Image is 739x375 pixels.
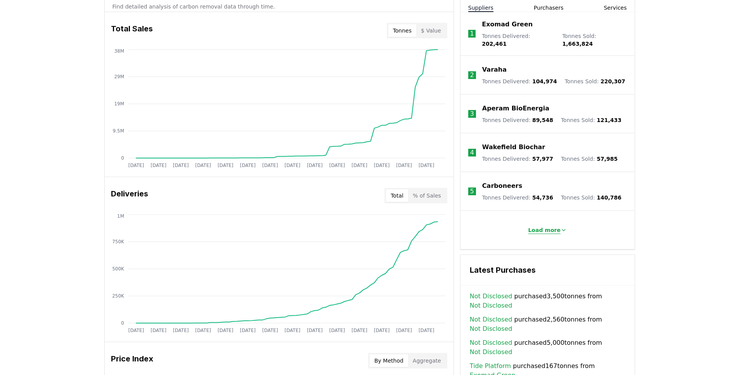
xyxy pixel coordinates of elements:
tspan: [DATE] [240,163,256,168]
tspan: [DATE] [284,328,300,333]
h3: Price Index [111,353,153,368]
tspan: [DATE] [128,328,144,333]
button: Aggregate [408,354,446,367]
a: Carboneers [482,181,522,191]
tspan: [DATE] [195,163,211,168]
span: 121,433 [597,117,621,123]
span: 220,307 [601,78,625,84]
button: % of Sales [408,189,446,202]
tspan: [DATE] [396,163,412,168]
tspan: [DATE] [418,328,434,333]
tspan: [DATE] [307,328,323,333]
tspan: [DATE] [374,328,389,333]
tspan: [DATE] [217,328,233,333]
tspan: [DATE] [262,163,278,168]
p: 5 [470,187,474,196]
a: Not Disclosed [470,292,512,301]
button: Load more [522,222,573,238]
tspan: [DATE] [351,328,367,333]
tspan: [DATE] [351,163,367,168]
span: 54,736 [532,194,553,201]
a: Exomad Green [482,20,533,29]
button: Purchasers [534,4,564,12]
p: Load more [528,226,561,234]
a: Aperam BioEnergia [482,104,549,113]
tspan: [DATE] [284,163,300,168]
tspan: 1M [117,213,124,219]
tspan: [DATE] [217,163,233,168]
button: Suppliers [468,4,493,12]
p: Tonnes Sold : [562,32,627,48]
tspan: [DATE] [151,328,166,333]
a: Varaha [482,65,507,74]
tspan: 500K [112,266,125,272]
a: Tide Platform [470,361,511,371]
tspan: [DATE] [418,163,434,168]
p: Tonnes Delivered : [482,77,557,85]
button: Total [386,189,408,202]
tspan: [DATE] [307,163,323,168]
tspan: [DATE] [329,328,345,333]
button: Services [604,4,627,12]
span: 57,977 [532,156,553,162]
span: 57,985 [597,156,618,162]
tspan: 250K [112,293,125,299]
tspan: 750K [112,239,125,244]
tspan: [DATE] [173,163,189,168]
p: Tonnes Delivered : [482,116,553,124]
button: By Method [370,354,408,367]
p: 2 [470,71,474,80]
tspan: [DATE] [195,328,211,333]
a: Not Disclosed [470,324,512,334]
span: 202,461 [482,41,507,47]
tspan: 0 [121,320,124,326]
tspan: [DATE] [240,328,256,333]
tspan: [DATE] [329,163,345,168]
p: Tonnes Delivered : [482,155,553,163]
p: 3 [470,109,474,119]
p: Tonnes Sold : [561,116,621,124]
tspan: 9.5M [112,128,124,134]
h3: Total Sales [111,23,153,38]
tspan: [DATE] [151,163,166,168]
p: Tonnes Sold : [561,155,618,163]
p: Tonnes Delivered : [482,32,554,48]
span: purchased 2,560 tonnes from [470,315,625,334]
span: 104,974 [532,78,557,84]
tspan: 38M [114,48,124,54]
span: 1,663,824 [562,41,593,47]
h3: Latest Purchases [470,264,625,276]
span: 89,548 [532,117,553,123]
tspan: [DATE] [128,163,144,168]
tspan: 29M [114,74,124,79]
tspan: [DATE] [396,328,412,333]
tspan: 0 [121,155,124,161]
p: 1 [470,29,474,38]
p: Find detailed analysis of carbon removal data through time. [112,3,446,10]
a: Not Disclosed [470,338,512,347]
a: Not Disclosed [470,347,512,357]
a: Not Disclosed [470,315,512,324]
p: 4 [470,148,474,157]
tspan: [DATE] [374,163,389,168]
h3: Deliveries [111,188,148,203]
button: $ Value [416,24,446,37]
tspan: [DATE] [262,328,278,333]
span: purchased 5,000 tonnes from [470,338,625,357]
span: 140,786 [597,194,621,201]
p: Tonnes Sold : [565,77,625,85]
p: Tonnes Delivered : [482,194,553,201]
tspan: [DATE] [173,328,189,333]
a: Not Disclosed [470,301,512,310]
tspan: 19M [114,101,124,107]
a: Wakefield Biochar [482,143,545,152]
p: Tonnes Sold : [561,194,621,201]
button: Tonnes [388,24,416,37]
span: purchased 3,500 tonnes from [470,292,625,310]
